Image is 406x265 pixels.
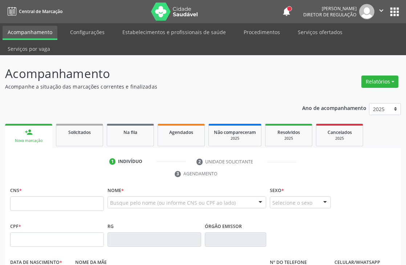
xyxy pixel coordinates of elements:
a: Serviços ofertados [293,26,348,38]
div: Indivíduo [118,158,142,165]
div: Nova marcação [10,138,47,143]
button:  [374,4,388,19]
span: Cancelados [328,129,352,135]
label: Sexo [270,185,284,196]
span: Diretor de regulação [303,12,357,18]
button: Relatórios [361,76,398,88]
label: Nome [107,185,124,196]
span: Solicitados [68,129,91,135]
label: CNS [10,185,22,196]
a: Procedimentos [239,26,285,38]
span: Agendados [169,129,193,135]
p: Acompanhamento [5,65,282,83]
a: Central de Marcação [5,5,62,17]
div: person_add [25,128,33,136]
i:  [377,7,385,15]
a: Configurações [65,26,110,38]
span: Não compareceram [214,129,256,135]
img: img [359,4,374,19]
button: notifications [281,7,292,17]
div: 2025 [214,136,256,141]
span: Central de Marcação [19,8,62,15]
p: Acompanhe a situação das marcações correntes e finalizadas [5,83,282,90]
span: Na fila [123,129,137,135]
span: Resolvidos [277,129,300,135]
div: [PERSON_NAME] [303,5,357,12]
p: Ano de acompanhamento [302,103,366,112]
span: Busque pelo nome (ou informe CNS ou CPF ao lado) [110,199,236,207]
div: 2025 [271,136,307,141]
label: Órgão emissor [205,221,242,232]
div: 2025 [321,136,358,141]
a: Estabelecimentos e profissionais de saúde [117,26,231,38]
div: 1 [109,158,116,165]
span: Selecione o sexo [272,199,312,207]
a: Acompanhamento [3,26,57,40]
label: RG [107,221,114,232]
a: Serviços por vaga [3,42,55,55]
button: apps [388,5,401,18]
label: CPF [10,221,21,232]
